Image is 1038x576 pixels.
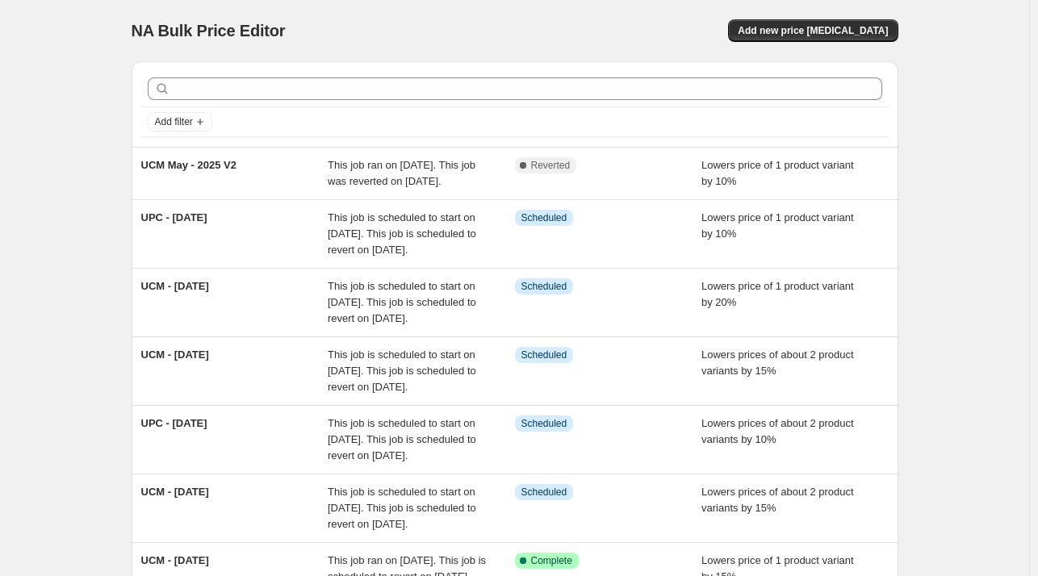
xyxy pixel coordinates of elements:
[531,159,571,172] span: Reverted
[701,417,854,445] span: Lowers prices of about 2 product variants by 10%
[701,486,854,514] span: Lowers prices of about 2 product variants by 15%
[328,349,476,393] span: This job is scheduled to start on [DATE]. This job is scheduled to revert on [DATE].
[701,159,854,187] span: Lowers price of 1 product variant by 10%
[328,211,476,256] span: This job is scheduled to start on [DATE]. This job is scheduled to revert on [DATE].
[141,349,209,361] span: UCM - [DATE]
[701,211,854,240] span: Lowers price of 1 product variant by 10%
[701,349,854,377] span: Lowers prices of about 2 product variants by 15%
[141,211,207,223] span: UPC - [DATE]
[521,280,567,293] span: Scheduled
[701,280,854,308] span: Lowers price of 1 product variant by 20%
[141,486,209,498] span: UCM - [DATE]
[521,486,567,499] span: Scheduled
[141,159,237,171] span: UCM May - 2025 V2
[141,417,207,429] span: UPC - [DATE]
[132,22,286,40] span: NA Bulk Price Editor
[328,280,476,324] span: This job is scheduled to start on [DATE]. This job is scheduled to revert on [DATE].
[148,112,212,131] button: Add filter
[531,554,572,567] span: Complete
[728,19,898,42] button: Add new price [MEDICAL_DATA]
[521,417,567,430] span: Scheduled
[141,280,209,292] span: UCM - [DATE]
[141,554,209,566] span: UCM - [DATE]
[521,349,567,361] span: Scheduled
[155,115,193,128] span: Add filter
[738,24,888,37] span: Add new price [MEDICAL_DATA]
[328,159,475,187] span: This job ran on [DATE]. This job was reverted on [DATE].
[328,417,476,461] span: This job is scheduled to start on [DATE]. This job is scheduled to revert on [DATE].
[521,211,567,224] span: Scheduled
[328,486,476,530] span: This job is scheduled to start on [DATE]. This job is scheduled to revert on [DATE].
